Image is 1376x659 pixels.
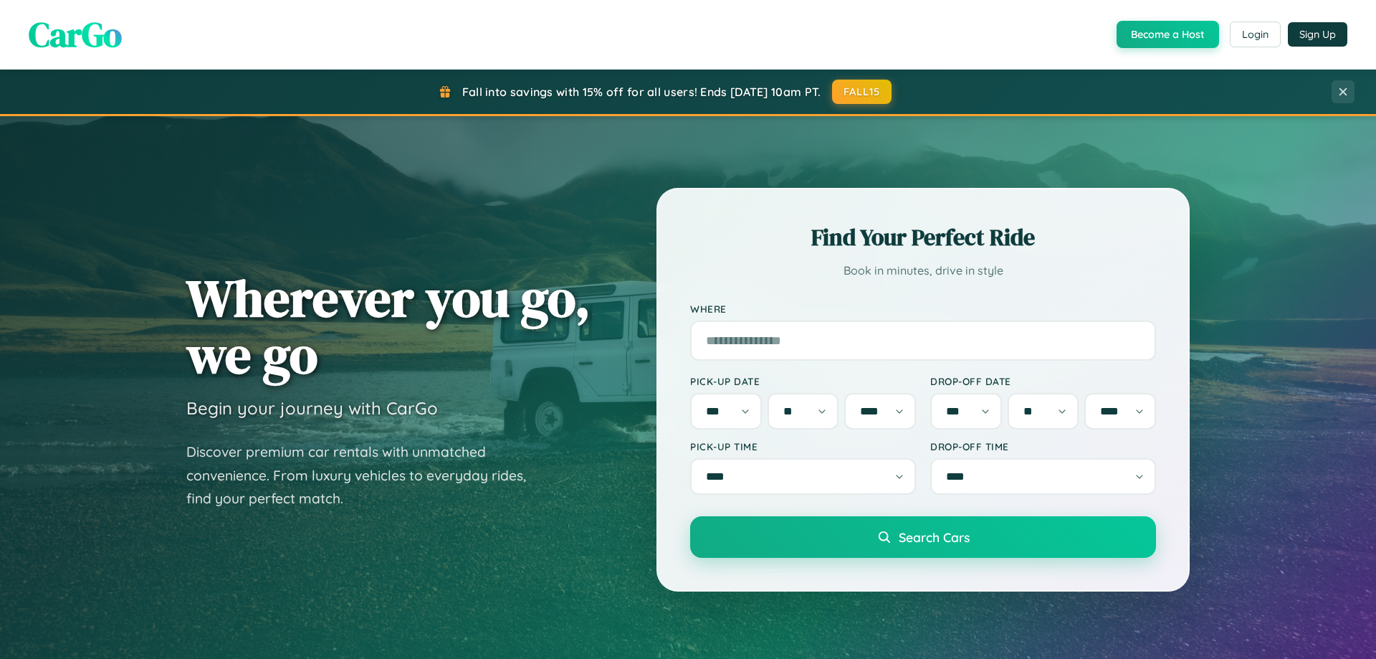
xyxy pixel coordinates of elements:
button: Search Cars [690,516,1156,558]
label: Drop-off Date [930,375,1156,387]
span: Search Cars [899,529,970,545]
button: Login [1230,22,1281,47]
h1: Wherever you go, we go [186,270,591,383]
label: Drop-off Time [930,440,1156,452]
span: CarGo [29,11,122,58]
button: Become a Host [1117,21,1219,48]
button: FALL15 [832,80,892,104]
p: Discover premium car rentals with unmatched convenience. From luxury vehicles to everyday rides, ... [186,440,545,511]
h3: Begin your journey with CarGo [186,397,438,419]
label: Pick-up Date [690,375,916,387]
span: Fall into savings with 15% off for all users! Ends [DATE] 10am PT. [462,85,821,99]
p: Book in minutes, drive in style [690,260,1156,281]
label: Where [690,303,1156,315]
button: Sign Up [1288,22,1347,47]
h2: Find Your Perfect Ride [690,222,1156,253]
label: Pick-up Time [690,440,916,452]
